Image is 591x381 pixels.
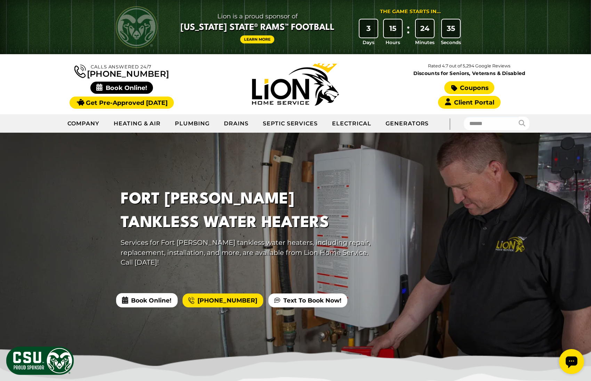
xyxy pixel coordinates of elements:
span: Discounts for Seniors, Veterans & Disabled [384,71,555,76]
a: [PHONE_NUMBER] [74,63,169,78]
a: Generators [379,115,436,132]
a: Plumbing [168,115,217,132]
a: Coupons [444,81,494,94]
a: Learn More [240,35,274,43]
a: Electrical [325,115,379,132]
a: Text To Book Now! [268,293,347,307]
span: Book Online! [90,82,153,94]
a: [PHONE_NUMBER] [183,293,263,307]
p: Rated 4.7 out of 5,294 Google Reviews [382,62,556,70]
a: Get Pre-Approved [DATE] [70,97,173,109]
span: Book Online! [116,293,177,307]
div: 24 [416,19,434,38]
span: Seconds [441,39,461,46]
div: : [405,19,412,46]
div: Open chat widget [3,3,28,28]
a: Septic Services [256,115,325,132]
div: 3 [359,19,378,38]
span: [US_STATE] State® Rams™ Football [180,22,334,34]
h1: Fort [PERSON_NAME] Tankless Water Heaters [121,188,374,234]
a: Company [60,115,107,132]
div: | [436,114,463,133]
div: 15 [384,19,402,38]
span: Minutes [415,39,435,46]
img: CSU Sponsor Badge [5,346,75,376]
div: 35 [442,19,460,38]
span: Lion is a proud sponsor of [180,11,334,22]
img: Lion Home Service [252,63,339,106]
a: Heating & Air [107,115,168,132]
span: Hours [386,39,400,46]
a: Drains [217,115,256,132]
span: Days [363,39,374,46]
div: The Game Starts in... [380,8,441,16]
img: CSU Rams logo [116,6,157,48]
p: Services for Fort [PERSON_NAME] tankless water heaters, including repair, replacement, installati... [121,238,374,267]
a: Client Portal [438,96,501,109]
